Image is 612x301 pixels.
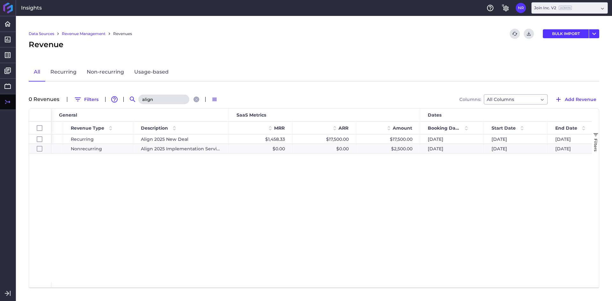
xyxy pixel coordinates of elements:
[484,144,548,153] div: [DATE]
[524,29,534,39] button: Download
[293,134,356,144] div: $17,500.00
[141,125,168,131] span: Description
[274,125,285,131] span: MRR
[229,144,293,153] div: $0.00
[534,5,572,11] div: Join Inc. V2
[356,144,420,153] div: $2,500.00
[485,3,495,13] button: Help
[29,144,51,154] div: Press SPACE to select this row.
[129,63,174,82] a: Usage-based
[484,134,548,144] div: [DATE]
[393,125,412,131] span: Amount
[29,31,54,37] a: Data Sources
[484,94,548,104] div: Dropdown select
[559,6,572,10] ins: Admin
[193,97,199,102] button: Close search
[459,97,481,102] span: Columns:
[71,94,101,104] button: Filters
[552,94,599,104] button: Add Revenue
[510,29,520,39] button: Refresh
[229,134,293,144] div: $1,458.33
[500,3,511,13] button: General Settings
[113,31,132,37] a: Revenues
[548,134,611,144] div: [DATE]
[133,134,229,144] div: Align 2025 New Deal
[543,29,589,38] button: BULK IMPORT
[82,63,129,82] a: Non-recurring
[555,125,577,131] span: End Date
[492,125,516,131] span: Start Date
[531,2,608,14] div: Dropdown select
[593,139,598,152] span: Filters
[63,134,133,144] div: Recurring
[71,125,104,131] span: Revenue Type
[565,96,596,103] span: Add Revenue
[420,144,484,153] div: [DATE]
[63,144,133,153] div: Nonrecurring
[127,94,138,104] button: Search by
[420,134,484,144] div: [DATE]
[62,31,106,37] a: Revenue Management
[589,29,599,38] button: User Menu
[339,125,348,131] span: ARR
[59,112,77,118] span: General
[133,144,229,153] div: Align 2025 Implementation Service
[29,134,51,144] div: Press SPACE to select this row.
[356,134,420,144] div: $17,500.00
[516,3,526,13] button: User Menu
[29,39,63,50] span: Revenue
[29,97,63,102] div: 0 Revenue s
[428,112,441,118] span: Dates
[548,144,611,153] div: [DATE]
[45,63,82,82] a: Recurring
[29,63,45,82] a: All
[428,125,460,131] span: Booking Date
[237,112,266,118] span: SaaS Metrics
[487,96,514,103] span: All Columns
[293,144,356,153] div: $0.00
